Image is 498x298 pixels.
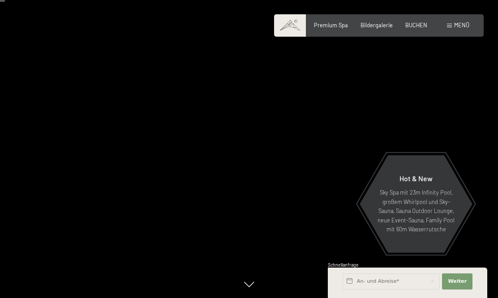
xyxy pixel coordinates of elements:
span: Hot & New [399,174,433,183]
a: Premium Spa [314,21,348,29]
span: Weiter [448,278,467,285]
span: Menü [454,21,469,29]
span: Schnellanfrage [328,262,359,268]
a: Hot & New Sky Spa mit 23m Infinity Pool, großem Whirlpool und Sky-Sauna, Sauna Outdoor Lounge, ne... [359,155,473,253]
button: Weiter [442,273,472,289]
a: BUCHEN [405,21,427,29]
a: Bildergalerie [361,21,393,29]
p: Sky Spa mit 23m Infinity Pool, großem Whirlpool und Sky-Sauna, Sauna Outdoor Lounge, neue Event-S... [377,188,455,234]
